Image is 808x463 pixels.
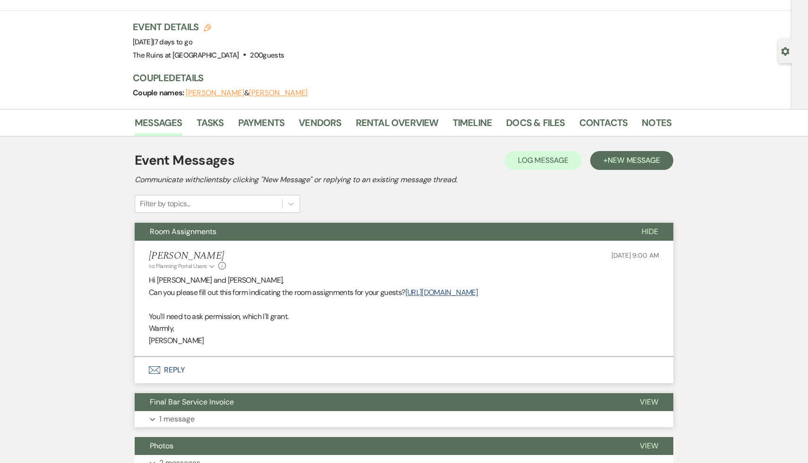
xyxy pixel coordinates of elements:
span: [DATE] 9:00 AM [611,251,659,260]
button: 1 message [135,411,673,427]
button: Room Assignments [135,223,627,241]
p: Can you please fill out this form indicating the room assignments for your guests? [149,286,659,299]
button: Log Message [505,151,582,170]
p: 1 message [159,413,195,425]
p: Hi [PERSON_NAME] and [PERSON_NAME], [149,274,659,286]
h2: Communicate with clients by clicking "New Message" or replying to an existing message thread. [135,174,673,185]
span: to: Planning Portal Users [149,262,207,270]
span: Couple names: [133,88,186,98]
h1: Event Messages [135,151,234,170]
span: New Message [608,155,660,165]
a: Payments [238,115,285,136]
span: Photos [150,441,173,451]
span: The Ruins at [GEOGRAPHIC_DATA] [133,51,239,60]
p: Warmly, [149,322,659,335]
h3: Couple Details [133,71,662,84]
button: Hide [627,223,673,241]
a: Messages [135,115,182,136]
a: Docs & Files [506,115,565,136]
p: [PERSON_NAME] [149,335,659,347]
button: +New Message [590,151,673,170]
span: & [186,88,308,98]
span: Log Message [518,155,568,165]
div: Filter by topics... [140,198,190,210]
span: Final Bar Service Invoice [150,397,234,407]
button: Reply [135,357,673,383]
p: You'll need to ask permission, which I'll grant. [149,311,659,323]
span: View [640,441,658,451]
span: View [640,397,658,407]
span: [DATE] [133,37,192,47]
a: Tasks [197,115,224,136]
a: Contacts [579,115,628,136]
a: [URL][DOMAIN_NAME] [405,287,478,297]
button: View [625,393,673,411]
h5: [PERSON_NAME] [149,250,226,262]
button: Photos [135,437,625,455]
button: Final Bar Service Invoice [135,393,625,411]
a: Vendors [299,115,341,136]
span: Room Assignments [150,227,216,236]
a: Timeline [453,115,492,136]
span: 200 guests [250,51,284,60]
a: Notes [642,115,671,136]
button: [PERSON_NAME] [186,89,244,97]
span: 7 days to go [155,37,192,47]
button: View [625,437,673,455]
button: Open lead details [781,46,790,55]
span: Hide [642,227,658,236]
a: Rental Overview [356,115,438,136]
span: | [153,37,192,47]
button: to: Planning Portal Users [149,262,216,270]
button: [PERSON_NAME] [249,89,308,97]
h3: Event Details [133,20,284,34]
